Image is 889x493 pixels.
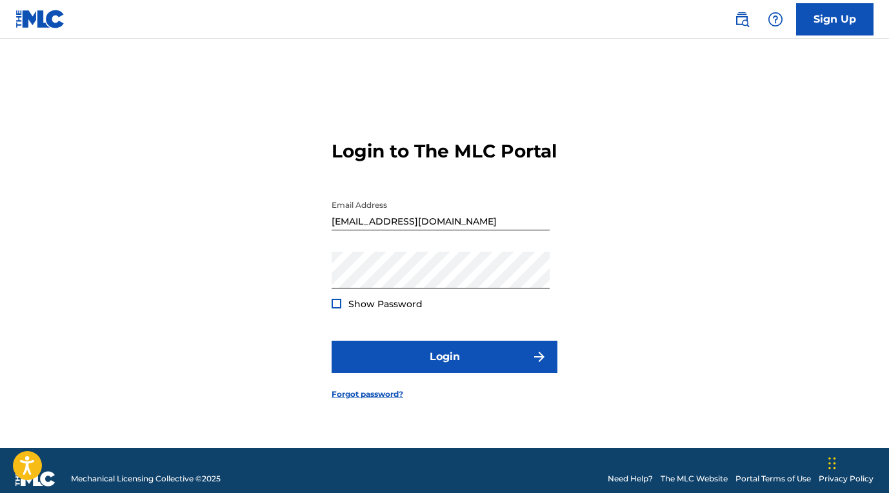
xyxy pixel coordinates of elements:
img: help [768,12,783,27]
h3: Login to The MLC Portal [332,140,557,163]
img: f7272a7cc735f4ea7f67.svg [532,349,547,365]
a: The MLC Website [661,473,728,485]
a: Sign Up [796,3,874,35]
img: logo [15,471,55,487]
iframe: Chat Widget [824,431,889,493]
a: Need Help? [608,473,653,485]
a: Portal Terms of Use [735,473,811,485]
img: MLC Logo [15,10,65,28]
span: Show Password [348,298,423,310]
a: Public Search [729,6,755,32]
button: Login [332,341,557,373]
a: Privacy Policy [819,473,874,485]
a: Forgot password? [332,388,403,400]
span: Mechanical Licensing Collective © 2025 [71,473,221,485]
div: Help [763,6,788,32]
div: Drag [828,444,836,483]
img: search [734,12,750,27]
